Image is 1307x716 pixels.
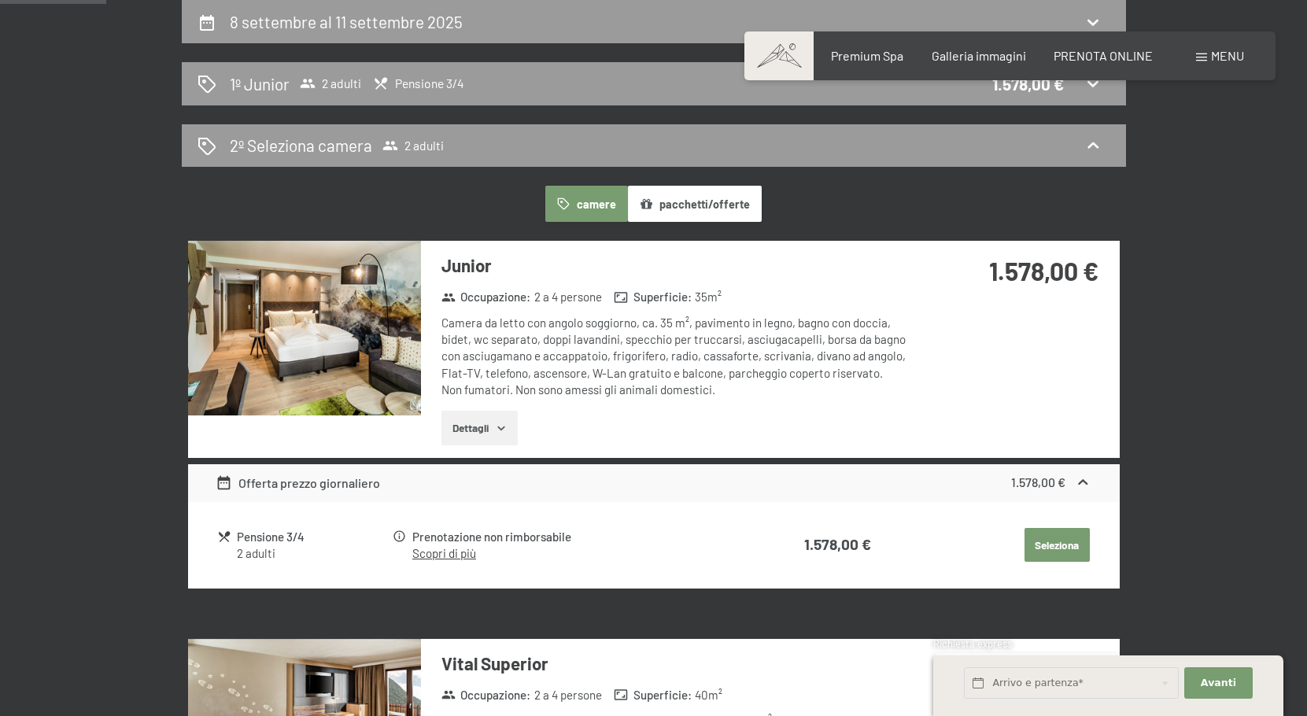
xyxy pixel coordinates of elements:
a: Galleria immagini [932,48,1026,63]
div: Offerta prezzo giornaliero [216,474,380,493]
h3: Vital Superior [441,651,910,676]
span: 2 adulti [382,138,444,153]
span: 2 a 4 persone [534,289,602,305]
h2: 8 settembre al 11 settembre 2025 [230,12,463,31]
h2: 2º Seleziona camera [230,134,372,157]
div: Offerta prezzo giornaliero1.578,00 € [188,464,1120,502]
button: Avanti [1184,667,1252,699]
strong: Superficie : [614,289,692,305]
button: pacchetti/offerte [628,186,762,222]
strong: Superficie : [614,687,692,703]
strong: Occupazione : [441,687,531,703]
h2: 1º Junior [230,72,290,95]
button: Seleziona [1025,528,1090,563]
div: 2 adulti [237,545,390,562]
div: Prenotazione non rimborsabile [412,528,740,546]
span: Pensione 3/4 [373,76,464,91]
span: 2 a 4 persone [534,687,602,703]
div: Pensione 3/4 [237,528,390,546]
strong: Occupazione : [441,289,531,305]
span: 2 adulti [300,76,361,91]
strong: 1.578,00 € [989,256,1098,286]
span: Avanti [1201,676,1236,690]
strong: 1.578,00 € [804,535,871,553]
div: Camera da letto con angolo soggiorno, ca. 35 m², pavimento in legno, bagno con doccia, bidet, wc ... [441,315,910,398]
span: 40 m² [695,687,722,703]
strong: 1.578,00 € [1011,474,1065,489]
a: PRENOTA ONLINE [1054,48,1153,63]
button: Dettagli [441,411,518,445]
div: 1.578,00 € [992,72,1064,95]
a: Premium Spa [831,48,903,63]
span: Menu [1211,48,1244,63]
button: camere [545,186,627,222]
a: Scopri di più [412,546,476,560]
span: Richiesta express [933,637,1012,650]
img: mss_renderimg.php [188,241,421,415]
h3: Junior [441,253,910,278]
span: 35 m² [695,289,722,305]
